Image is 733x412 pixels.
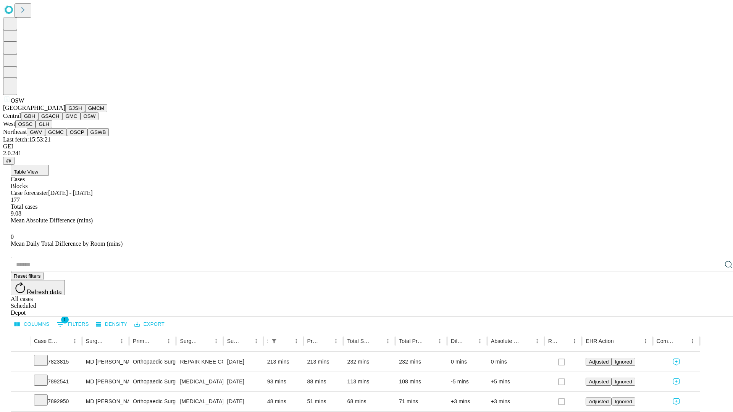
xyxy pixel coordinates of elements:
span: Refresh data [27,289,62,295]
button: @ [3,157,15,165]
div: 213 mins [267,352,300,372]
div: 232 mins [347,352,391,372]
div: 88 mins [307,372,340,391]
div: Orthopaedic Surgery [133,352,172,372]
div: +3 mins [451,392,483,411]
button: Sort [240,336,251,346]
div: Absolute Difference [491,338,520,344]
button: Menu [383,336,393,346]
span: 0 [11,233,14,240]
button: Menu [640,336,651,346]
span: Last fetch: 15:53:21 [3,136,51,143]
div: MD [PERSON_NAME] [86,372,125,391]
button: Adjusted [586,378,612,386]
div: [DATE] [227,372,260,391]
div: -5 mins [451,372,483,391]
span: Ignored [615,399,632,404]
div: Predicted In Room Duration [307,338,320,344]
div: 213 mins [307,352,340,372]
div: 51 mins [307,392,340,411]
div: [MEDICAL_DATA] [MEDICAL_DATA] [180,372,219,391]
button: Menu [687,336,698,346]
div: 108 mins [399,372,443,391]
button: Menu [116,336,127,346]
button: Sort [59,336,69,346]
button: Expand [15,356,26,369]
div: 232 mins [399,352,443,372]
span: [GEOGRAPHIC_DATA] [3,105,65,111]
span: Table View [14,169,38,175]
button: Sort [521,336,532,346]
button: Menu [331,336,341,346]
span: [DATE] - [DATE] [48,190,92,196]
div: 113 mins [347,372,391,391]
div: Surgery Name [180,338,199,344]
div: Orthopaedic Surgery [133,392,172,411]
div: Total Scheduled Duration [347,338,371,344]
span: Adjusted [589,359,609,365]
button: GLH [36,120,52,128]
button: OSW [81,112,99,120]
button: Sort [559,336,569,346]
span: 177 [11,196,20,203]
button: Menu [291,336,302,346]
div: GEI [3,143,730,150]
button: GMC [62,112,80,120]
span: Ignored [615,359,632,365]
div: Primary Service [133,338,152,344]
span: 1 [61,316,69,323]
button: Menu [475,336,485,346]
button: Sort [200,336,211,346]
button: GWV [27,128,45,136]
div: Total Predicted Duration [399,338,423,344]
button: GMCM [85,104,107,112]
button: Menu [532,336,542,346]
div: [DATE] [227,392,260,411]
button: Density [94,319,129,330]
button: Show filters [269,336,279,346]
div: 0 mins [491,352,541,372]
button: OSCP [67,128,87,136]
button: Sort [676,336,687,346]
div: EHR Action [586,338,614,344]
button: Ignored [612,398,635,406]
div: Resolved in EHR [548,338,558,344]
button: Menu [211,336,221,346]
div: 7892541 [34,372,78,391]
div: Comments [657,338,676,344]
button: Sort [106,336,116,346]
div: 68 mins [347,392,391,411]
div: 93 mins [267,372,300,391]
span: Central [3,113,21,119]
button: Sort [153,336,163,346]
span: Mean Daily Total Difference by Room (mins) [11,240,123,247]
button: Sort [424,336,434,346]
button: Menu [163,336,174,346]
button: Table View [11,165,49,176]
button: OSSC [15,120,36,128]
div: Orthopaedic Surgery [133,372,172,391]
button: GSACH [38,112,62,120]
button: Menu [569,336,580,346]
button: Sort [464,336,475,346]
button: Expand [15,395,26,409]
button: Menu [251,336,262,346]
div: 0 mins [451,352,483,372]
button: Sort [280,336,291,346]
div: +5 mins [491,372,541,391]
button: Reset filters [11,272,44,280]
span: Adjusted [589,399,609,404]
span: Ignored [615,379,632,385]
button: Expand [15,375,26,389]
button: GCMC [45,128,67,136]
button: Sort [372,336,383,346]
div: 2.0.241 [3,150,730,157]
span: West [3,121,15,127]
div: MD [PERSON_NAME] [86,392,125,411]
div: 48 mins [267,392,300,411]
span: Total cases [11,203,37,210]
div: Scheduled In Room Duration [267,338,268,344]
div: +3 mins [491,392,541,411]
span: Case forecaster [11,190,48,196]
div: Surgeon Name [86,338,105,344]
